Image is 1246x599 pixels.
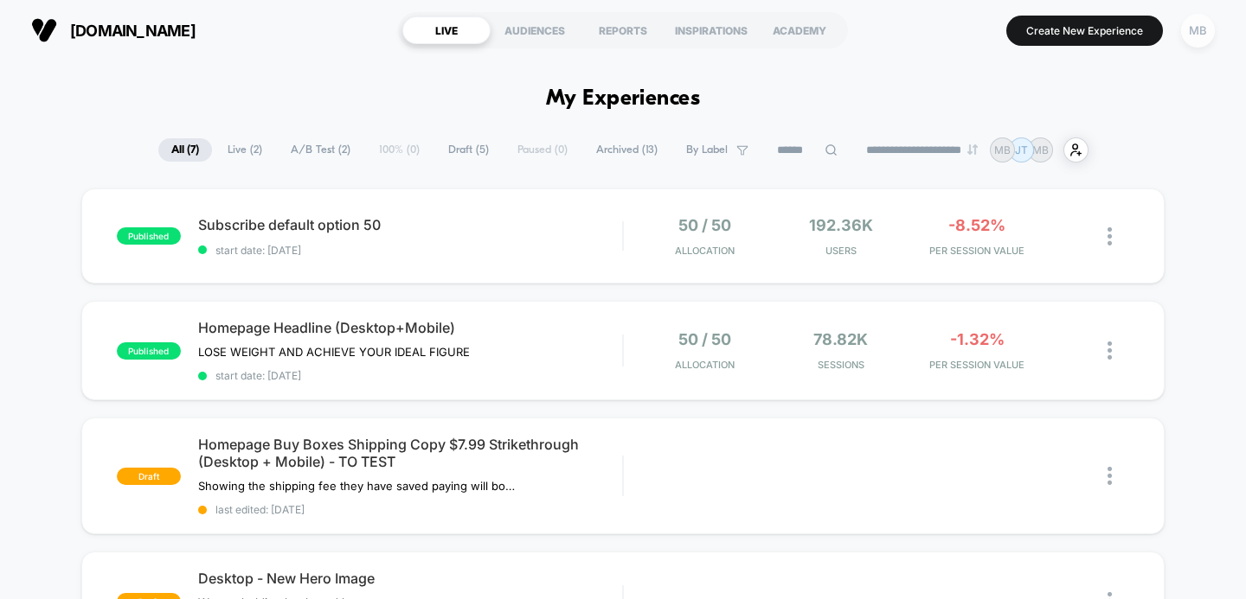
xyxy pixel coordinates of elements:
[158,138,212,162] span: All ( 7 )
[198,503,623,516] span: last edited: [DATE]
[198,369,623,382] span: start date: [DATE]
[579,16,667,44] div: REPORTS
[686,143,728,156] span: By Label
[198,570,623,587] span: Desktop - New Hero Image
[1176,13,1220,48] button: MB
[1015,143,1028,156] p: JT
[1032,143,1049,156] p: MB
[667,16,755,44] div: INSPIRATIONS
[1108,467,1112,485] img: close
[402,16,491,44] div: LIVE
[278,138,363,162] span: A/B Test ( 2 )
[994,143,1011,156] p: MB
[1181,14,1215,48] div: MB
[777,245,904,257] span: Users
[809,216,873,234] span: 192.36k
[813,330,868,348] span: 78.82k
[948,216,1005,234] span: -8.52%
[967,144,978,155] img: end
[914,359,1041,371] span: PER SESSION VALUE
[198,479,519,493] span: Showing the shipping fee they have saved paying will boost RPS
[198,319,623,336] span: Homepage Headline (Desktop+Mobile)
[491,16,579,44] div: AUDIENCES
[198,216,623,233] span: Subscribe default option 50
[31,17,57,43] img: Visually logo
[546,86,701,112] h1: My Experiences
[198,244,623,257] span: start date: [DATE]
[70,22,196,40] span: [DOMAIN_NAME]
[678,216,731,234] span: 50 / 50
[1006,16,1163,46] button: Create New Experience
[675,245,735,257] span: Allocation
[678,330,731,348] span: 50 / 50
[583,138,671,162] span: Archived ( 13 )
[117,342,181,360] span: published
[675,359,735,371] span: Allocation
[198,345,470,359] span: LOSE WEIGHT AND ACHIEVE YOUR IDEAL FIGURE
[950,330,1005,348] span: -1.32%
[777,359,904,371] span: Sessions
[215,138,275,162] span: Live ( 2 )
[26,16,201,44] button: [DOMAIN_NAME]
[1108,341,1112,360] img: close
[914,245,1041,257] span: PER SESSION VALUE
[435,138,502,162] span: Draft ( 5 )
[755,16,844,44] div: ACADEMY
[1108,227,1112,245] img: close
[117,468,181,485] span: draft
[198,436,623,470] span: Homepage Buy Boxes Shipping Copy $7.99 Strikethrough (Desktop + Mobile) - TO TEST
[117,227,181,245] span: published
